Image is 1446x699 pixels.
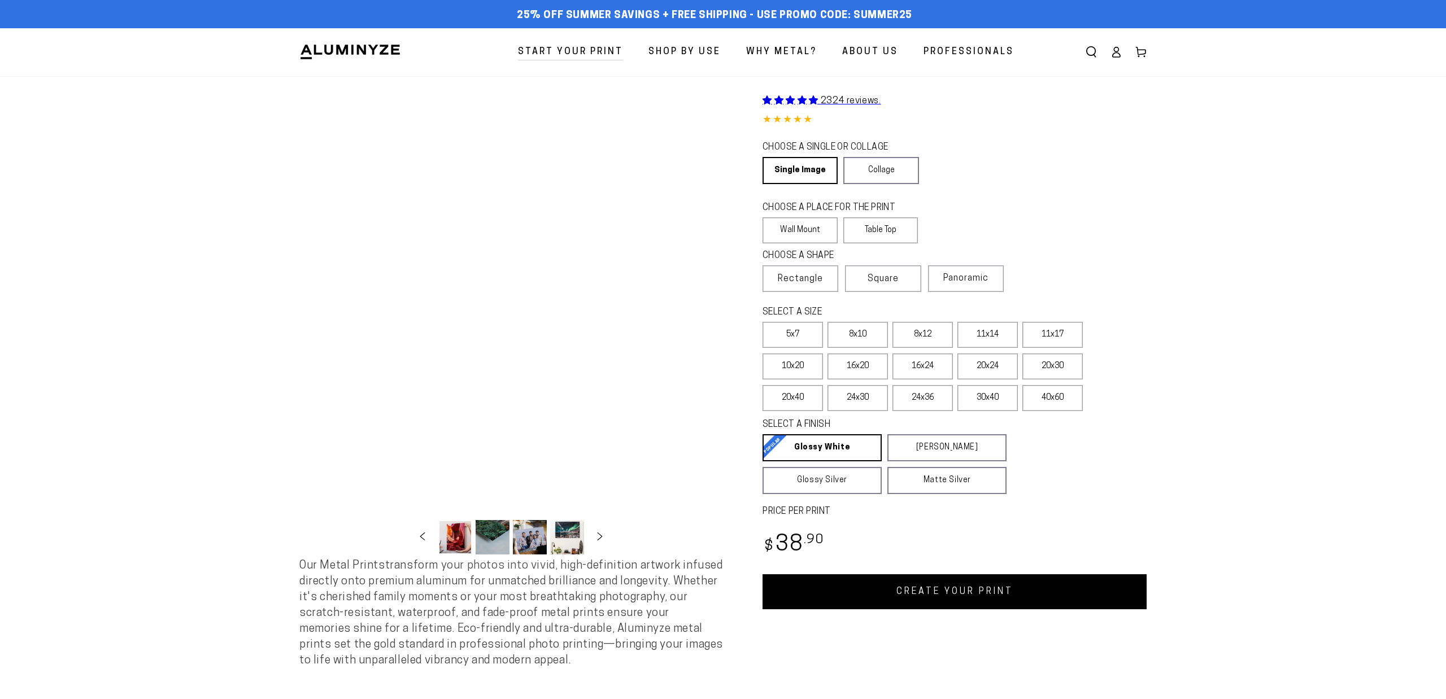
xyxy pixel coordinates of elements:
[843,217,918,243] label: Table Top
[640,37,729,67] a: Shop By Use
[763,250,909,263] legend: CHOOSE A SHAPE
[957,353,1018,379] label: 20x24
[476,520,509,554] button: Load image 2 in gallery view
[778,272,823,286] span: Rectangle
[746,44,817,60] span: Why Metal?
[843,157,918,184] a: Collage
[299,76,723,558] media-gallery: Gallery Viewer
[763,574,1147,609] a: CREATE YOUR PRINT
[827,385,888,411] label: 24x30
[763,353,823,379] label: 10x20
[827,322,888,348] label: 8x10
[550,520,584,554] button: Load image 4 in gallery view
[842,44,898,60] span: About Us
[738,37,825,67] a: Why Metal?
[892,385,953,411] label: 24x36
[1079,40,1104,64] summary: Search our site
[1022,322,1083,348] label: 11x17
[892,322,953,348] label: 8x12
[915,37,1022,67] a: Professionals
[509,37,631,67] a: Start Your Print
[943,274,988,283] span: Panoramic
[763,505,1147,518] label: PRICE PER PRINT
[834,37,907,67] a: About Us
[887,467,1007,494] a: Matte Silver
[892,353,953,379] label: 16x24
[518,44,623,60] span: Start Your Print
[887,434,1007,461] a: [PERSON_NAME]
[763,385,823,411] label: 20x40
[1022,385,1083,411] label: 40x60
[764,539,774,554] span: $
[763,217,838,243] label: Wall Mount
[517,10,912,22] span: 25% off Summer Savings + Free Shipping - Use Promo Code: SUMMER25
[1022,353,1083,379] label: 20x30
[763,306,988,319] legend: SELECT A SIZE
[957,385,1018,411] label: 30x40
[827,353,888,379] label: 16x20
[868,272,899,286] span: Square
[924,44,1014,60] span: Professionals
[763,112,1147,129] div: 4.85 out of 5.0 stars
[763,434,882,461] a: Glossy White
[763,467,882,494] a: Glossy Silver
[957,322,1018,348] label: 11x14
[763,157,838,184] a: Single Image
[648,44,721,60] span: Shop By Use
[763,418,979,431] legend: SELECT A FINISH
[763,141,908,154] legend: CHOOSE A SINGLE OR COLLAGE
[763,322,823,348] label: 5x7
[763,97,881,106] a: 2324 reviews.
[513,520,547,554] button: Load image 3 in gallery view
[763,534,824,556] bdi: 38
[587,525,612,549] button: Slide right
[410,525,435,549] button: Slide left
[804,534,824,547] sup: .90
[299,43,401,60] img: Aluminyze
[821,97,881,106] span: 2324 reviews.
[438,520,472,554] button: Load image 1 in gallery view
[299,560,723,666] span: Our Metal Prints transform your photos into vivid, high-definition artwork infused directly onto ...
[763,202,908,215] legend: CHOOSE A PLACE FOR THE PRINT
